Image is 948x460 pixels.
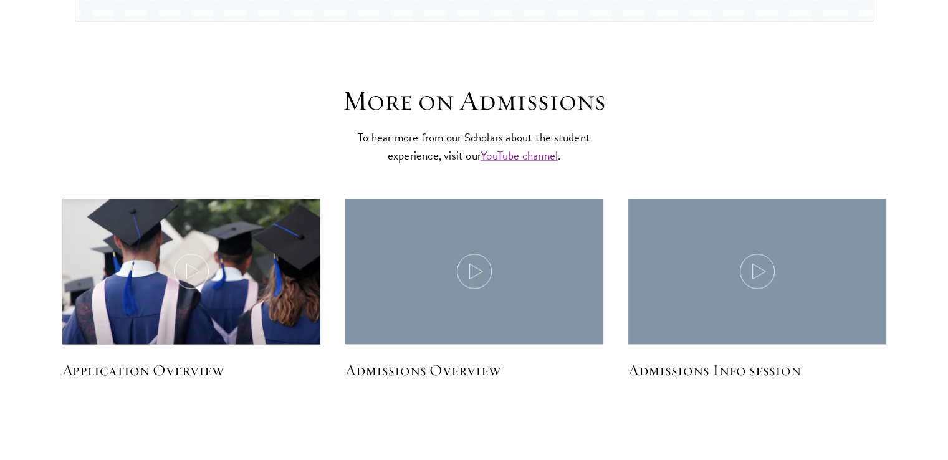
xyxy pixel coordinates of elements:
p: To hear more from our Scholars about the student experience, visit our . [353,128,596,165]
h3: More on Admissions [281,84,668,118]
button: student holding Schwarzman Scholar documents [628,199,886,344]
button: Administrator-speaking-to-group-of-students-outside-in-courtyard [345,199,603,344]
h5: Application Overview [62,359,320,380]
img: Administrator-speaking-to-group-of-students-outside-in-courtyard [345,199,603,371]
h5: Admissions Overview [345,359,603,380]
h5: Admissions Info session [628,359,886,380]
a: YouTube channel [481,146,558,165]
img: student holding Schwarzman Scholar documents [628,199,886,371]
